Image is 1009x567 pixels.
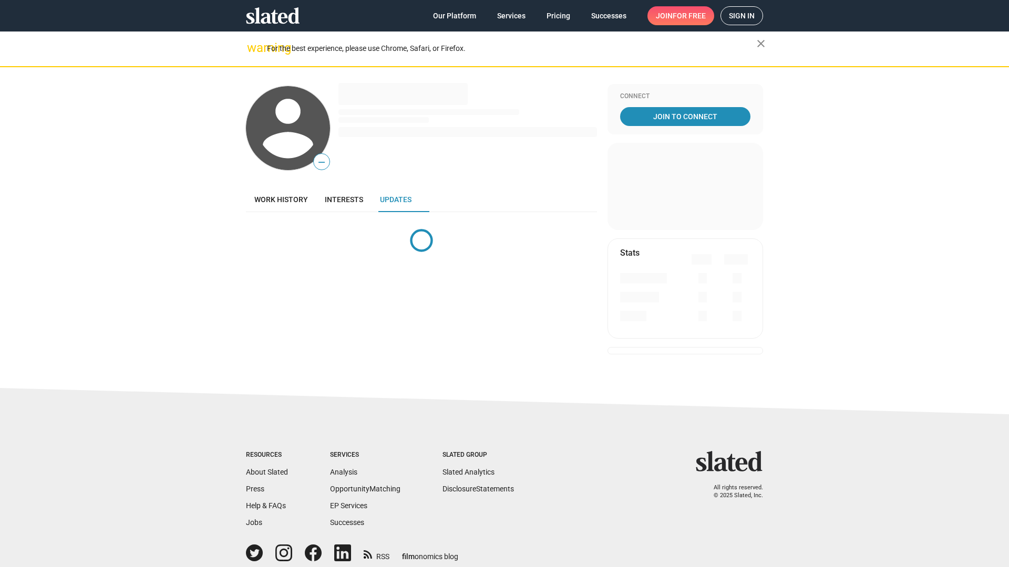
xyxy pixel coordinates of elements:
span: Join [656,6,706,25]
a: RSS [364,545,389,562]
span: Work history [254,195,308,204]
a: Services [489,6,534,25]
div: For the best experience, please use Chrome, Safari, or Firefox. [267,41,757,56]
a: Our Platform [425,6,485,25]
a: Join To Connect [620,107,750,126]
a: Help & FAQs [246,501,286,510]
span: Updates [380,195,411,204]
div: Connect [620,92,750,101]
a: filmonomics blog [402,543,458,562]
a: DisclosureStatements [442,485,514,493]
span: Join To Connect [622,107,748,126]
a: About Slated [246,468,288,476]
a: Pricing [538,6,579,25]
a: OpportunityMatching [330,485,400,493]
a: Successes [583,6,635,25]
a: Joinfor free [647,6,714,25]
mat-card-title: Stats [620,247,640,258]
span: Services [497,6,526,25]
p: All rights reserved. © 2025 Slated, Inc. [703,484,763,499]
span: Successes [591,6,626,25]
a: Work history [246,187,316,212]
span: Sign in [729,7,755,25]
a: Press [246,485,264,493]
a: Interests [316,187,372,212]
div: Resources [246,451,288,459]
mat-icon: warning [247,41,260,54]
div: Services [330,451,400,459]
mat-icon: close [755,37,767,50]
a: Updates [372,187,420,212]
span: Pricing [547,6,570,25]
a: Successes [330,518,364,527]
a: Analysis [330,468,357,476]
span: film [402,552,415,561]
a: Sign in [720,6,763,25]
div: Slated Group [442,451,514,459]
a: Slated Analytics [442,468,495,476]
span: Our Platform [433,6,476,25]
span: Interests [325,195,363,204]
a: EP Services [330,501,367,510]
span: — [314,155,330,169]
a: Jobs [246,518,262,527]
span: for free [673,6,706,25]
